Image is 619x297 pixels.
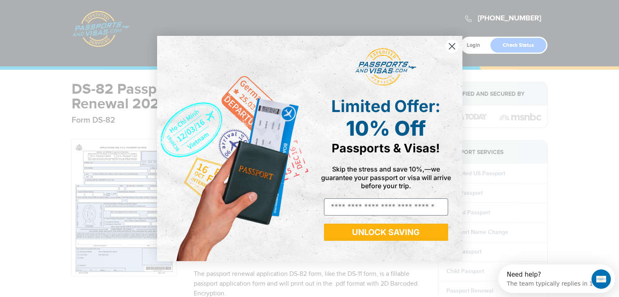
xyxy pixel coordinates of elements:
button: Close dialog [445,39,459,53]
span: Skip the stress and save 10%,—we guarantee your passport or visa will arrive before your trip. [321,165,451,189]
iframe: Intercom live chat discovery launcher [498,264,615,293]
button: UNLOCK SAVING [324,224,448,241]
span: 10% Off [346,116,426,141]
div: The team typically replies in 1d [9,13,98,22]
iframe: Intercom live chat [591,269,611,289]
img: passports and visas [355,48,416,86]
div: Need help? [9,7,98,13]
span: Limited Offer: [331,96,440,116]
img: de9cda0d-0715-46ca-9a25-073762a91ba7.png [157,36,310,261]
div: Open Intercom Messenger [3,3,122,26]
span: Passports & Visas! [332,141,440,155]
